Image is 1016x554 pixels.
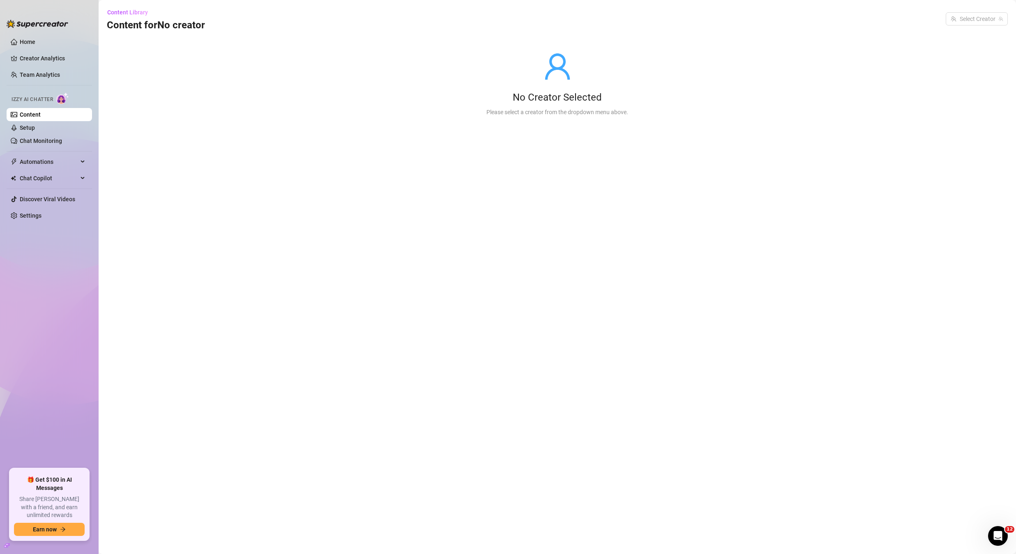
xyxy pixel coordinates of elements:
img: logo-BBDzfeDw.svg [7,20,68,28]
a: Creator Analytics [20,52,85,65]
span: Izzy AI Chatter [12,96,53,103]
a: Content [20,111,41,118]
img: AI Chatter [56,92,69,104]
span: 12 [1005,526,1014,533]
button: Content Library [107,6,154,19]
span: 🎁 Get $100 in AI Messages [14,476,85,492]
iframe: Intercom live chat [988,526,1008,546]
span: user [543,52,572,81]
span: Content Library [107,9,148,16]
a: Settings [20,212,41,219]
span: thunderbolt [11,159,17,165]
span: Automations [20,155,78,168]
a: Home [20,39,35,45]
span: arrow-right [60,526,66,532]
img: Chat Copilot [11,175,16,181]
div: Please select a creator from the dropdown menu above. [486,108,628,117]
span: Share [PERSON_NAME] with a friend, and earn unlimited rewards [14,495,85,520]
a: Discover Viral Videos [20,196,75,202]
a: Chat Monitoring [20,138,62,144]
h3: Content for No creator [107,19,205,32]
div: No Creator Selected [486,91,628,104]
span: build [4,543,10,548]
span: Earn now [33,526,57,533]
a: Setup [20,124,35,131]
a: Team Analytics [20,71,60,78]
span: Chat Copilot [20,172,78,185]
span: team [998,16,1003,21]
button: Earn nowarrow-right [14,523,85,536]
